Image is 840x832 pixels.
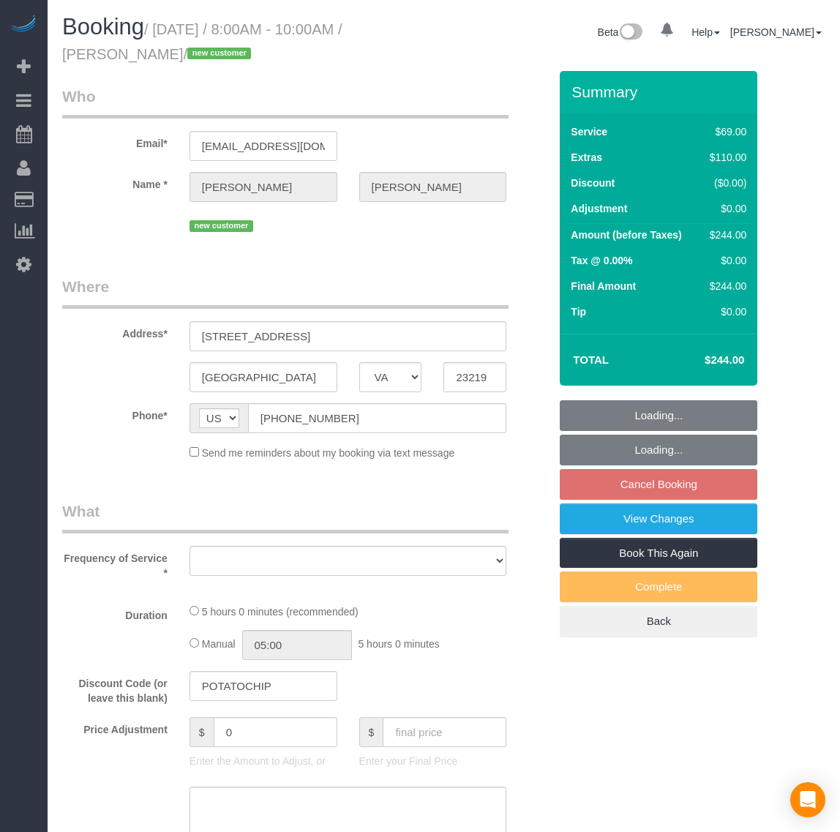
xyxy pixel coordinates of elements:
label: Service [571,124,607,139]
div: $244.00 [704,279,746,293]
label: Duration [51,603,179,623]
div: $244.00 [704,228,746,242]
h3: Summary [571,83,750,100]
div: $69.00 [704,124,746,139]
label: Frequency of Service * [51,546,179,580]
legend: What [62,501,509,533]
input: Last Name* [359,172,507,202]
input: Phone* [248,403,507,433]
label: Amount (before Taxes) [571,228,681,242]
span: new customer [187,48,251,59]
a: Help [691,26,720,38]
label: Final Amount [571,279,636,293]
div: $0.00 [704,201,746,216]
div: $0.00 [704,253,746,268]
legend: Who [62,86,509,119]
span: $ [359,717,383,747]
legend: Where [62,276,509,309]
span: Booking [62,14,144,40]
img: New interface [618,23,642,42]
label: Discount [571,176,615,190]
div: ($0.00) [704,176,746,190]
label: Extras [571,150,602,165]
div: Open Intercom Messenger [790,782,825,817]
input: final price [383,717,506,747]
h4: $244.00 [661,354,744,367]
p: Enter the Amount to Adjust, or [190,754,337,768]
input: City* [190,362,337,392]
input: First Name* [190,172,337,202]
label: Discount Code (or leave this blank) [51,671,179,705]
label: Adjustment [571,201,627,216]
p: Enter your Final Price [359,754,507,768]
label: Email* [51,131,179,151]
a: Beta [598,26,643,38]
small: / [DATE] / 8:00AM - 10:00AM / [PERSON_NAME] [62,21,342,62]
label: Name * [51,172,179,192]
div: $110.00 [704,150,746,165]
span: 5 hours 0 minutes (recommended) [202,606,359,618]
span: new customer [190,220,253,232]
span: Manual [202,638,236,650]
label: Phone* [51,403,179,423]
label: Tax @ 0.00% [571,253,632,268]
span: / [184,46,256,62]
strong: Total [573,353,609,366]
input: Zip Code* [443,362,506,392]
span: Send me reminders about my booking via text message [202,447,455,459]
a: Back [560,606,757,637]
img: Automaid Logo [9,15,38,35]
a: [PERSON_NAME] [730,26,822,38]
div: $0.00 [704,304,746,319]
a: View Changes [560,503,757,534]
label: Tip [571,304,586,319]
span: $ [190,717,214,747]
input: Email* [190,131,337,161]
label: Address* [51,321,179,341]
a: Book This Again [560,538,757,569]
label: Price Adjustment [51,717,179,737]
span: 5 hours 0 minutes [358,638,439,650]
